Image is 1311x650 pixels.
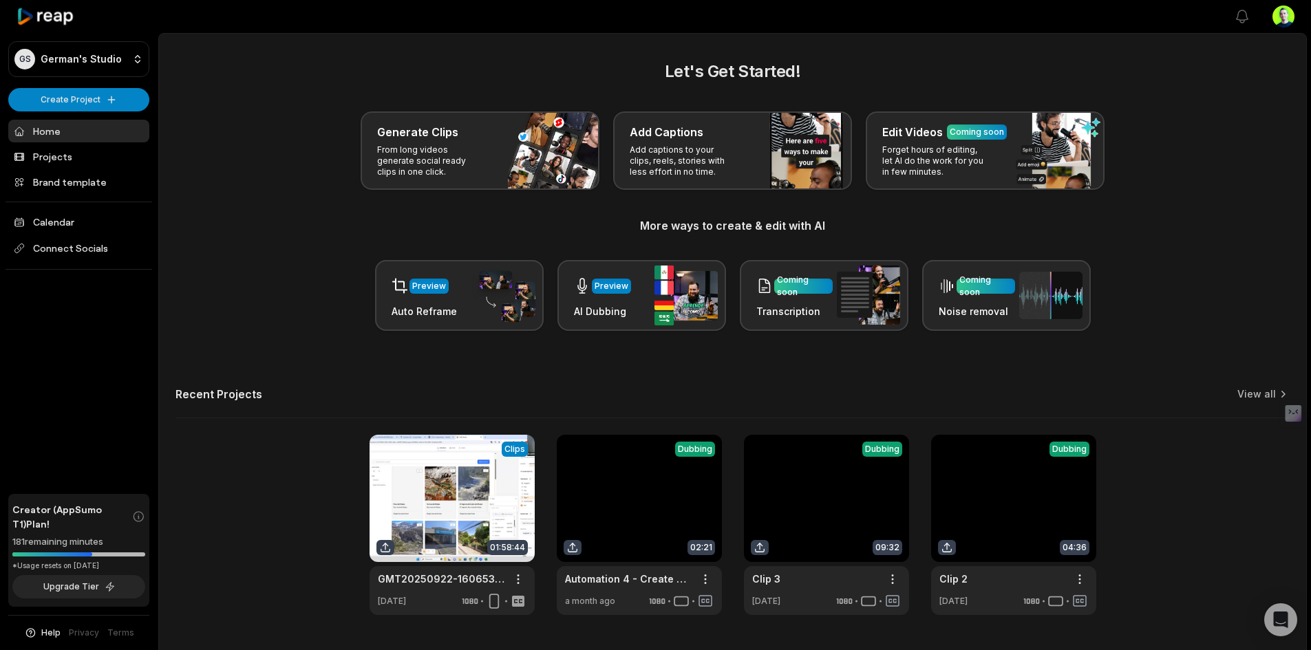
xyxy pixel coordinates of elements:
[8,145,149,168] a: Projects
[41,53,122,65] p: German's Studio
[882,144,989,177] p: Forget hours of editing, let AI do the work for you in few minutes.
[41,627,61,639] span: Help
[574,304,631,318] h3: AI Dubbing
[392,304,457,318] h3: Auto Reframe
[12,561,145,571] div: *Usage resets on [DATE]
[595,280,628,292] div: Preview
[1019,272,1083,319] img: noise_removal.png
[1264,603,1297,636] div: Open Intercom Messenger
[14,49,35,69] div: GS
[939,304,1015,318] h3: Noise removal
[630,124,703,140] h3: Add Captions
[882,124,943,140] h3: Edit Videos
[378,572,504,586] a: GMT20250922-160653_Recording_1920x1080
[950,126,1004,138] div: Coming soon
[472,269,535,323] img: auto_reframe.png
[939,572,968,586] a: Clip 2
[752,572,780,586] a: Clip 3
[377,144,484,177] p: From long videos generate social ready clips in one click.
[756,304,833,318] h3: Transcription
[654,266,718,325] img: ai_dubbing.png
[107,627,134,639] a: Terms
[175,387,262,401] h2: Recent Projects
[8,88,149,111] button: Create Project
[412,280,446,292] div: Preview
[565,572,692,586] a: Automation 4 - Create Quotation
[8,120,149,142] a: Home
[12,502,132,531] span: Creator (AppSumo T1) Plan!
[837,266,900,325] img: transcription.png
[8,210,149,233] a: Calendar
[1237,387,1276,401] a: View all
[12,535,145,549] div: 181 remaining minutes
[24,627,61,639] button: Help
[8,236,149,261] span: Connect Socials
[377,124,458,140] h3: Generate Clips
[12,575,145,598] button: Upgrade Tier
[777,274,830,299] div: Coming soon
[959,274,1012,299] div: Coming soon
[630,144,736,177] p: Add captions to your clips, reels, stories with less effort in no time.
[175,217,1290,234] h3: More ways to create & edit with AI
[175,59,1290,84] h2: Let's Get Started!
[8,171,149,193] a: Brand template
[69,627,99,639] a: Privacy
